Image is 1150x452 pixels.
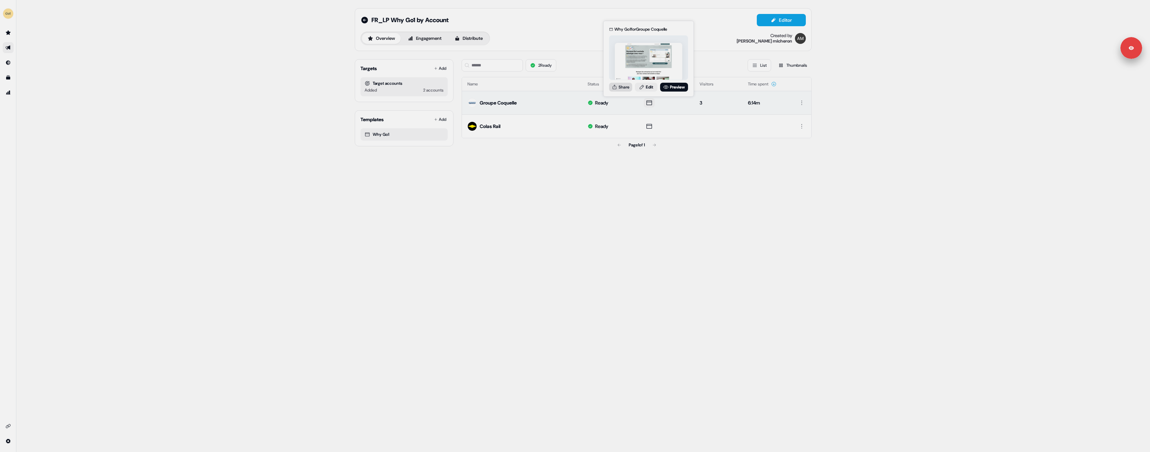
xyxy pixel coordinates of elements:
div: 3 [700,99,737,106]
div: Added [365,87,377,94]
a: Go to attribution [3,87,14,98]
a: Go to outbound experience [3,42,14,53]
div: Templates [361,116,384,123]
a: Go to Inbound [3,57,14,68]
a: Go to integrations [3,421,14,432]
button: Status [588,78,607,90]
button: Distribute [449,33,489,44]
button: Visitors [700,78,722,90]
button: Share [609,83,632,92]
a: Go to integrations [3,436,14,447]
button: Add [433,64,448,73]
button: Time spent [748,78,777,90]
button: Thumbnails [774,59,812,71]
a: Preview [660,83,688,92]
div: [PERSON_NAME] micheron [737,38,792,44]
div: Ready [595,99,608,106]
img: asset preview [615,43,682,81]
button: List [748,59,771,71]
button: Editor [757,14,806,26]
div: Targets [361,65,377,72]
button: Engagement [402,33,447,44]
div: 2 accounts [423,87,444,94]
div: Why Go1 for Groupe Coquelle [614,26,667,33]
button: 2Ready [526,59,556,71]
img: alexandre [795,33,806,44]
button: Overview [362,33,401,44]
a: Go to prospects [3,27,14,38]
div: Groupe Coquelle [480,99,517,106]
a: Edit [635,83,657,92]
div: Ready [595,123,608,130]
a: Go to templates [3,72,14,83]
span: FR_LP Why Go1 by Account [371,16,449,24]
div: Target accounts [365,80,444,87]
a: Editor [757,17,806,25]
button: Add [433,115,448,124]
div: Why Go1 [365,131,444,138]
div: Page 1 of 1 [629,142,645,148]
button: Name [467,78,486,90]
div: Created by [770,33,792,38]
div: Colas Rail [480,123,500,130]
div: 6:14m [748,99,783,106]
